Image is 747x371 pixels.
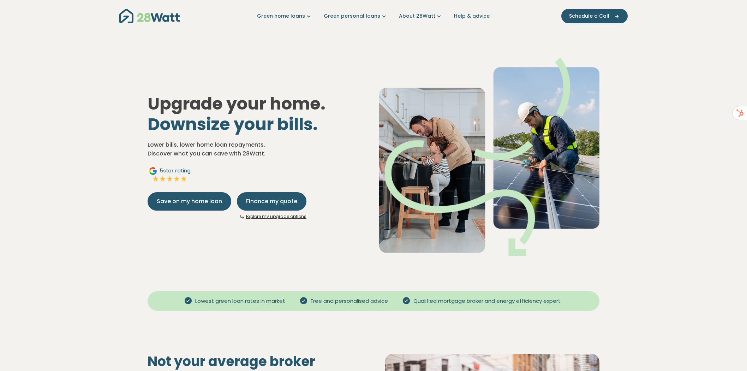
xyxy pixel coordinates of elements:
img: Full star [173,175,180,182]
img: 28Watt [119,9,180,23]
a: Explore my upgrade options [246,213,306,219]
span: Schedule a Call [569,12,609,20]
p: Lower bills, lower home loan repayments. Discover what you can save with 28Watt. [148,140,368,158]
a: Green personal loans [324,12,388,20]
span: Save on my home loan [157,197,222,206]
nav: Main navigation [119,7,628,25]
button: Save on my home loan [148,192,231,211]
button: Finance my quote [237,192,306,211]
h1: Upgrade your home. [148,94,368,134]
span: Free and personalised advice [308,297,391,305]
a: Google5star ratingFull starFull starFull starFull starFull star [148,167,192,184]
img: Full star [159,175,166,182]
img: Full star [180,175,187,182]
a: About 28Watt [399,12,443,20]
img: Google [149,167,157,175]
h2: Not your average broker [148,353,362,370]
a: Help & advice [454,12,490,20]
span: Finance my quote [246,197,297,206]
img: Full star [152,175,159,182]
img: Dad helping toddler [379,58,599,256]
img: Full star [166,175,173,182]
span: Qualified mortgage broker and energy efficiency expert [411,297,563,305]
span: 5 star rating [160,167,191,175]
button: Schedule a Call [561,9,628,23]
a: Green home loans [257,12,312,20]
span: Lowest green loan rates in market [192,297,288,305]
span: Downsize your bills. [148,112,318,136]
